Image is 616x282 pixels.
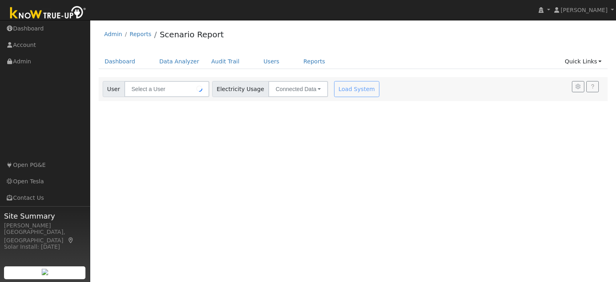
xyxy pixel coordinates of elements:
img: retrieve [42,269,48,275]
a: Dashboard [99,54,142,69]
span: Electricity Usage [212,81,269,97]
a: Reports [130,31,151,37]
div: [GEOGRAPHIC_DATA], [GEOGRAPHIC_DATA] [4,228,86,245]
a: Users [257,54,286,69]
button: Settings [572,81,584,92]
a: Reports [298,54,331,69]
a: Quick Links [559,54,608,69]
a: Map [67,237,75,243]
div: Solar Install: [DATE] [4,243,86,251]
button: Connected Data [268,81,328,97]
a: Help Link [586,81,599,92]
a: Audit Trail [205,54,245,69]
div: [PERSON_NAME] [4,221,86,230]
input: Select a User [124,81,209,97]
img: Know True-Up [6,4,90,22]
a: Admin [104,31,122,37]
a: Scenario Report [160,30,224,39]
span: [PERSON_NAME] [561,7,608,13]
a: Data Analyzer [153,54,205,69]
span: Site Summary [4,211,86,221]
span: User [103,81,125,97]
